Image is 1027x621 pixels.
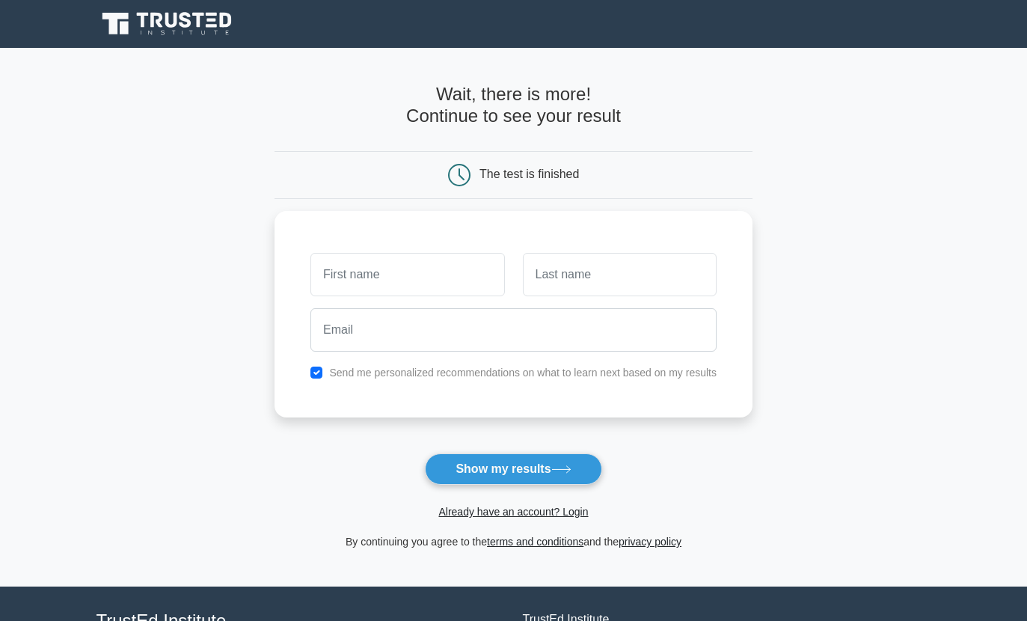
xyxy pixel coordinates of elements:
[619,536,681,548] a: privacy policy
[266,533,761,551] div: By continuing you agree to the and the
[438,506,588,518] a: Already have an account? Login
[487,536,583,548] a: terms and conditions
[329,367,717,379] label: Send me personalized recommendations on what to learn next based on my results
[310,253,504,296] input: First name
[425,453,601,485] button: Show my results
[275,84,752,127] h4: Wait, there is more! Continue to see your result
[523,253,717,296] input: Last name
[479,168,579,180] div: The test is finished
[310,308,717,352] input: Email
